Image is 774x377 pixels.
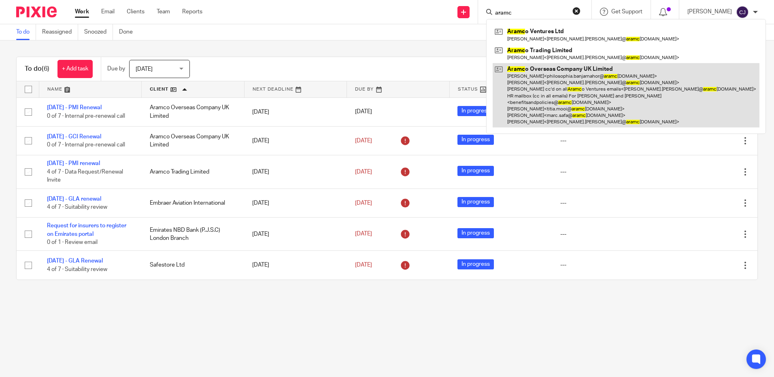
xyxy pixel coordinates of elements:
[355,231,372,237] span: [DATE]
[47,196,101,202] a: [DATE] - GLA renewal
[142,155,245,188] td: Aramco Trading Limited
[107,65,125,73] p: Due by
[47,169,123,183] span: 4 of 7 · Data Request/Renewal Invite
[25,65,49,73] h1: To do
[16,24,36,40] a: To do
[560,230,647,238] div: ---
[182,8,202,16] a: Reports
[457,197,494,207] span: In progress
[142,251,245,280] td: Safestore Ltd
[244,126,347,155] td: [DATE]
[736,6,749,19] img: svg%3E
[494,10,567,17] input: Search
[42,24,78,40] a: Reassigned
[457,259,494,269] span: In progress
[560,168,647,176] div: ---
[560,199,647,207] div: ---
[47,223,126,237] a: Request for insurers to register on Emirates portal
[84,24,113,40] a: Snoozed
[560,261,647,269] div: ---
[142,97,245,126] td: Aramco Overseas Company UK Limited
[611,9,642,15] span: Get Support
[355,169,372,175] span: [DATE]
[136,66,153,72] span: [DATE]
[47,161,100,166] a: [DATE] - PMI renewal
[355,138,372,144] span: [DATE]
[47,142,125,148] span: 0 of 7 · Internal pre-renewal call
[457,106,494,116] span: In progress
[244,251,347,280] td: [DATE]
[572,7,580,15] button: Clear
[244,155,347,188] td: [DATE]
[457,228,494,238] span: In progress
[244,218,347,251] td: [DATE]
[16,6,57,17] img: Pixie
[687,8,732,16] p: [PERSON_NAME]
[47,204,107,210] span: 4 of 7 · Suitability review
[75,8,89,16] a: Work
[457,166,494,176] span: In progress
[101,8,115,16] a: Email
[42,66,49,72] span: (6)
[142,188,245,217] td: Embraer Aviation International
[47,134,101,140] a: [DATE] - GCI Renewal
[355,200,372,206] span: [DATE]
[244,97,347,126] td: [DATE]
[355,109,372,115] span: [DATE]
[47,239,98,245] span: 0 of 1 · Review email
[457,135,494,145] span: In progress
[244,188,347,217] td: [DATE]
[57,60,93,78] a: + Add task
[47,267,107,272] span: 4 of 7 · Suitability review
[560,137,647,145] div: ---
[47,113,125,119] span: 0 of 7 · Internal pre-renewal call
[47,258,103,264] a: [DATE] - GLA Renewal
[355,262,372,268] span: [DATE]
[119,24,139,40] a: Done
[47,105,102,110] a: [DATE] - PMI Renewal
[142,126,245,155] td: Aramco Overseas Company UK Limited
[127,8,145,16] a: Clients
[142,218,245,251] td: Emirates NBD Bank (P.J.S.C) London Branch
[157,8,170,16] a: Team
